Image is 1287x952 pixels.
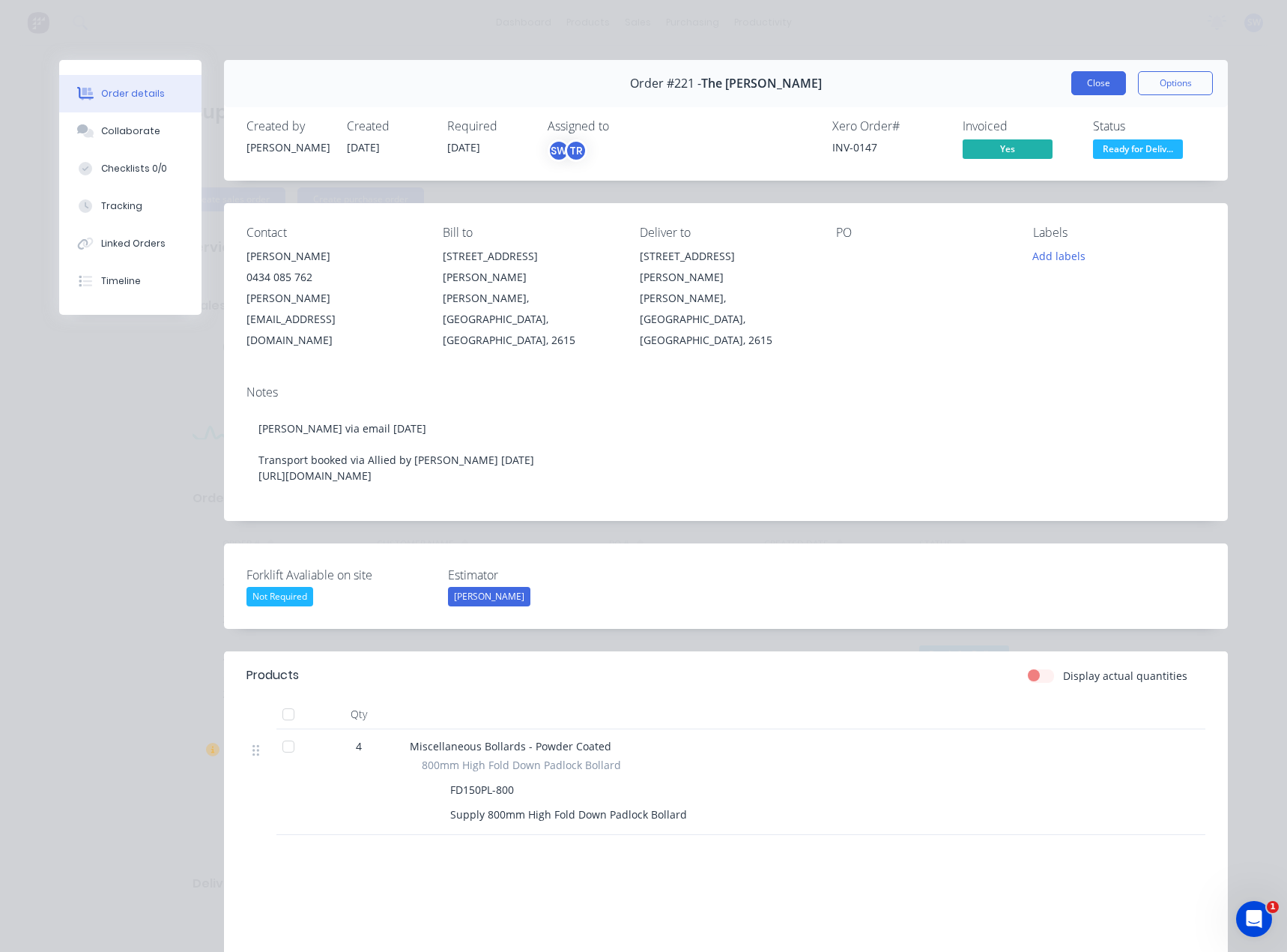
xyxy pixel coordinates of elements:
[836,226,1008,240] div: PO
[701,76,822,91] span: The [PERSON_NAME]
[347,140,380,154] span: [DATE]
[422,757,621,773] span: 800mm High Fold Down Padlock Bollard
[59,75,202,112] button: Order details
[246,385,1205,400] div: Notes
[101,124,160,138] div: Collaborate
[832,139,945,155] div: INV-0147
[444,779,520,801] div: FD150PL-800
[246,119,329,133] div: Created by
[59,150,202,187] button: Checklists 0/0
[101,87,165,100] div: Order details
[246,226,419,240] div: Contact
[1024,246,1093,266] button: Add labels
[246,566,434,584] label: Forklift Avaliable on site
[565,139,587,162] div: TR
[1093,119,1205,133] div: Status
[640,288,812,351] div: [PERSON_NAME], [GEOGRAPHIC_DATA], [GEOGRAPHIC_DATA], 2615
[347,119,429,133] div: Created
[640,226,812,240] div: Deliver to
[1093,139,1183,162] button: Ready for Deliv...
[246,406,1205,498] div: [PERSON_NAME] via email [DATE] Transport booked via Allied by [PERSON_NAME] [DATE] [URL][DOMAIN_N...
[356,738,362,754] span: 4
[1063,668,1187,684] label: Display actual quantities
[630,76,701,91] span: Order #221 -
[963,119,1075,133] div: Invoiced
[246,246,419,267] div: [PERSON_NAME]
[443,288,615,351] div: [PERSON_NAME], [GEOGRAPHIC_DATA], [GEOGRAPHIC_DATA], 2615
[444,804,693,825] div: Supply 800mm High Fold Down Padlock Bollard
[59,262,202,300] button: Timeline
[59,112,202,150] button: Collaborate
[246,587,313,606] div: Not Required
[447,119,530,133] div: Required
[246,267,419,288] div: 0434 085 762
[314,699,404,729] div: Qty
[640,246,812,351] div: [STREET_ADDRESS][PERSON_NAME][PERSON_NAME], [GEOGRAPHIC_DATA], [GEOGRAPHIC_DATA], 2615
[1093,139,1183,158] span: Ready for Deliv...
[1071,71,1126,95] button: Close
[443,246,615,351] div: [STREET_ADDRESS][PERSON_NAME][PERSON_NAME], [GEOGRAPHIC_DATA], [GEOGRAPHIC_DATA], 2615
[448,587,530,606] div: [PERSON_NAME]
[410,739,611,753] span: Miscellaneous Bollards - Powder Coated
[1138,71,1213,95] button: Options
[59,225,202,262] button: Linked Orders
[963,139,1053,158] span: Yes
[101,162,167,175] div: Checklists 0/0
[443,246,615,288] div: [STREET_ADDRESS][PERSON_NAME]
[1236,901,1272,937] iframe: Intercom live chat
[443,226,615,240] div: Bill to
[246,666,299,684] div: Products
[101,274,141,288] div: Timeline
[59,187,202,225] button: Tracking
[246,139,329,155] div: [PERSON_NAME]
[1033,226,1205,240] div: Labels
[246,246,419,351] div: [PERSON_NAME]0434 085 762[PERSON_NAME][EMAIL_ADDRESS][DOMAIN_NAME]
[832,119,945,133] div: Xero Order #
[448,566,635,584] label: Estimator
[640,246,812,288] div: [STREET_ADDRESS][PERSON_NAME]
[246,288,419,351] div: [PERSON_NAME][EMAIL_ADDRESS][DOMAIN_NAME]
[1267,901,1279,913] span: 1
[101,199,142,213] div: Tracking
[548,139,570,162] div: SW
[548,139,587,162] button: SWTR
[447,140,480,154] span: [DATE]
[101,237,166,250] div: Linked Orders
[548,119,697,133] div: Assigned to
